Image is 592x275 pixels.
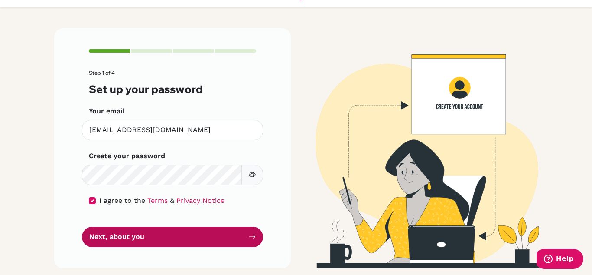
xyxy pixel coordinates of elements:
input: Insert your email* [82,120,263,140]
label: Your email [89,106,125,116]
a: Terms [147,196,168,205]
label: Create your password [89,151,165,161]
span: Step 1 of 4 [89,70,115,76]
a: Privacy Notice [176,196,224,205]
button: Next, about you [82,227,263,247]
iframe: Opens a widget where you can find more information [537,249,583,271]
span: & [170,196,174,205]
span: I agree to the [99,196,145,205]
h3: Set up your password [89,83,256,96]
